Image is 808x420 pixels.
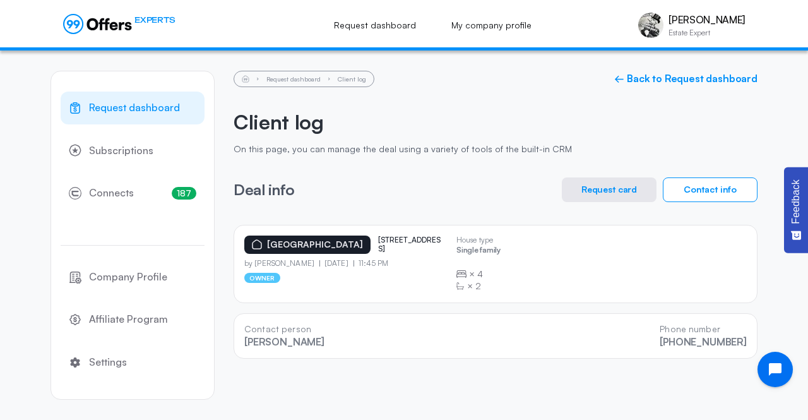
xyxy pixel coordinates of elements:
[89,185,134,201] span: Connects
[668,29,745,37] p: Estate Expert
[89,354,127,371] span: Settings
[338,76,366,82] li: Client log
[61,92,205,124] a: Request dashboard
[267,239,363,250] p: [GEOGRAPHIC_DATA]
[319,259,353,268] p: [DATE]
[234,110,757,134] h2: Client log
[456,246,501,258] p: Single family
[134,14,175,26] span: EXPERTS
[89,311,168,328] span: Affiliate Program
[234,144,757,155] p: On this page, you can manage the deal using a variety of tools of the built-in CRM
[437,11,545,39] a: My company profile
[61,261,205,294] a: Company Profile
[266,75,321,83] a: Request dashboard
[638,13,663,38] img: Judah Michael
[244,273,280,283] p: owner
[668,14,745,26] p: [PERSON_NAME]
[61,177,205,210] a: Connects187
[320,11,430,39] a: Request dashboard
[660,335,747,348] a: [PHONE_NUMBER]
[477,268,483,280] span: 4
[89,100,180,116] span: Request dashboard
[456,268,501,280] div: ×
[234,181,295,198] h3: Deal info
[89,269,167,285] span: Company Profile
[353,259,389,268] p: 11:45 PM
[61,303,205,336] a: Affiliate Program
[63,14,175,34] a: EXPERTS
[562,177,656,202] button: Request card
[61,346,205,379] a: Settings
[790,179,802,224] span: Feedback
[89,143,153,159] span: Subscriptions
[244,336,324,348] p: [PERSON_NAME]
[784,167,808,253] button: Feedback - Show survey
[456,280,501,292] div: ×
[244,324,324,335] p: Contact person
[475,280,481,292] span: 2
[614,73,757,85] a: ← Back to Request dashboard
[456,236,501,244] p: House type
[663,177,757,202] button: Contact info
[61,135,205,167] a: Subscriptions
[378,236,441,254] p: [STREET_ADDRESS]
[244,259,319,268] p: by [PERSON_NAME]
[172,187,196,200] span: 187
[660,324,747,335] p: Phone number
